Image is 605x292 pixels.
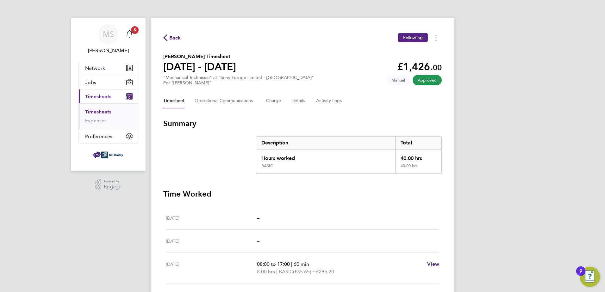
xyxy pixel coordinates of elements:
a: MS[PERSON_NAME] [78,24,138,54]
div: 9 [579,271,582,279]
span: £285.20 [316,269,334,275]
span: MS [103,30,114,38]
a: Timesheets [85,109,111,115]
button: Preferences [79,129,138,143]
a: Go to home page [78,150,138,160]
span: | [276,269,278,275]
span: – [257,215,259,221]
div: 40.00 hrs [395,163,441,173]
app-decimal: £1,426. [397,61,442,73]
span: 60 min [294,261,309,267]
span: Engage [104,184,122,190]
button: Network [79,61,138,75]
span: This timesheet has been approved. [413,75,442,85]
span: Network [85,65,105,71]
img: ngbailey-logo-retina.png [93,150,123,160]
span: (£35.65) = [293,269,316,275]
button: Timesheet [163,93,184,108]
span: 08:00 to 17:00 [257,261,290,267]
span: Powered by [104,179,122,184]
button: Jobs [79,75,138,89]
span: 5 [131,26,139,34]
button: Operational Communications [195,93,256,108]
span: Back [169,34,181,42]
nav: Main navigation [71,18,146,171]
div: Summary [256,136,442,174]
span: – [257,238,259,244]
button: Details [291,93,306,108]
span: View [427,261,439,267]
a: View [427,260,439,268]
span: Michael Spearing [78,47,138,54]
span: Preferences [85,133,112,139]
div: "Mechanical Technician" at "Sony Europe Limited - [GEOGRAPHIC_DATA]" [163,75,314,86]
button: Back [163,34,181,42]
div: Hours worked [256,149,395,163]
span: Jobs [85,79,96,85]
span: This timesheet was manually created. [386,75,410,85]
div: Total [395,137,441,149]
div: [DATE] [166,237,257,245]
span: 00 [433,63,442,72]
a: 5 [123,24,136,44]
div: Description [256,137,395,149]
div: For "[PERSON_NAME]" [163,80,314,86]
h3: Time Worked [163,189,442,199]
button: Following [398,33,428,42]
span: Timesheets [85,94,111,100]
span: | [291,261,292,267]
div: [DATE] [166,260,257,276]
a: Powered byEngage [95,179,122,191]
h2: [PERSON_NAME] Timesheet [163,53,236,60]
span: 8.00 hrs [257,269,275,275]
button: Timesheets [79,89,138,103]
h1: [DATE] - [DATE] [163,60,236,73]
button: Timesheets Menu [430,33,442,43]
span: Following [403,35,423,40]
a: Expenses [85,118,107,124]
div: [DATE] [166,214,257,222]
span: BASIC [279,268,293,276]
button: Charge [266,93,281,108]
button: Open Resource Center, 9 new notifications [580,267,600,287]
div: BASIC [261,163,273,168]
div: 40.00 hrs [395,149,441,163]
h3: Summary [163,119,442,129]
div: Timesheets [79,103,138,129]
button: Activity Logs [316,93,343,108]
